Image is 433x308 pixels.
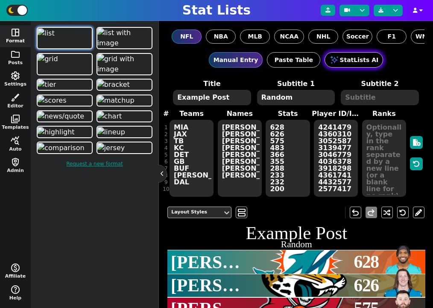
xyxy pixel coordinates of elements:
[97,111,122,121] img: chart
[248,32,263,41] span: MLB
[316,32,330,41] span: NHL
[10,49,20,59] span: folder
[38,28,55,38] img: list
[267,52,320,68] button: Paste Table
[35,156,154,172] a: Request a new format
[163,145,169,151] div: 4
[350,207,361,218] button: undo
[97,80,130,90] img: bracket
[180,32,193,41] span: NFL
[167,240,425,249] h2: Random
[163,179,169,186] div: 9
[171,209,219,216] div: Layout Styles
[97,143,125,153] img: jersey
[170,120,214,197] textarea: MIA JAX TB KC DET GB BUF [PERSON_NAME] DAL
[354,249,379,275] span: 628
[38,127,74,137] img: highlight
[360,109,408,119] label: Ranks
[163,124,169,131] div: 1
[10,71,20,81] span: settings
[38,80,56,90] img: tier
[171,276,249,296] span: [PERSON_NAME]
[10,27,20,38] span: space_dashboard
[10,92,20,103] span: brush
[388,32,396,41] span: F1
[163,186,169,192] div: 10
[10,284,20,295] span: help
[366,207,376,218] span: redo
[264,109,312,119] label: Stats
[163,151,169,158] div: 5
[163,131,169,138] div: 2
[10,114,20,124] span: photo_library
[38,95,66,106] img: scores
[10,263,20,273] span: monetization_on
[167,109,216,119] label: Teams
[325,52,383,68] button: StatLists AI
[97,127,125,137] img: lineup
[171,253,249,272] span: [PERSON_NAME]
[38,143,84,153] img: comparison
[214,32,228,41] span: NBA
[257,90,335,105] textarea: Random
[218,120,262,197] textarea: [PERSON_NAME] [PERSON_NAME] [PERSON_NAME] [PERSON_NAME] [PERSON_NAME] [PERSON_NAME] [PERSON_NAME]...
[163,138,169,145] div: 3
[314,120,358,197] textarea: 4241479 4360310 3052587 3139477 3046779 4036378 3918298 4361741 4432577 2577417
[266,120,310,197] textarea: 628 626 575 483 366 355 288 233 232 200
[167,224,425,242] h1: Example Post
[163,109,169,119] label: #
[163,158,169,165] div: 6
[38,111,84,121] img: news/quote
[10,157,20,167] span: shield_person
[209,52,263,68] button: Manual Entry
[346,32,369,41] span: Soccer
[254,79,338,89] label: Subtitle 1
[350,207,360,218] span: undo
[216,109,264,119] label: Names
[173,90,251,105] textarea: Example Post
[312,109,360,119] label: Player ID/Image URL
[97,95,135,106] img: matchup
[10,136,20,146] span: query_stats
[280,32,298,41] span: NCAA
[97,54,152,74] img: grid with image
[163,165,169,172] div: 7
[182,3,251,18] h1: Stat Lists
[97,28,152,48] img: list with image
[366,207,377,218] button: redo
[38,54,58,64] img: grid
[338,79,421,89] label: Subtitle 2
[170,79,254,89] label: Title
[354,272,379,299] span: 626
